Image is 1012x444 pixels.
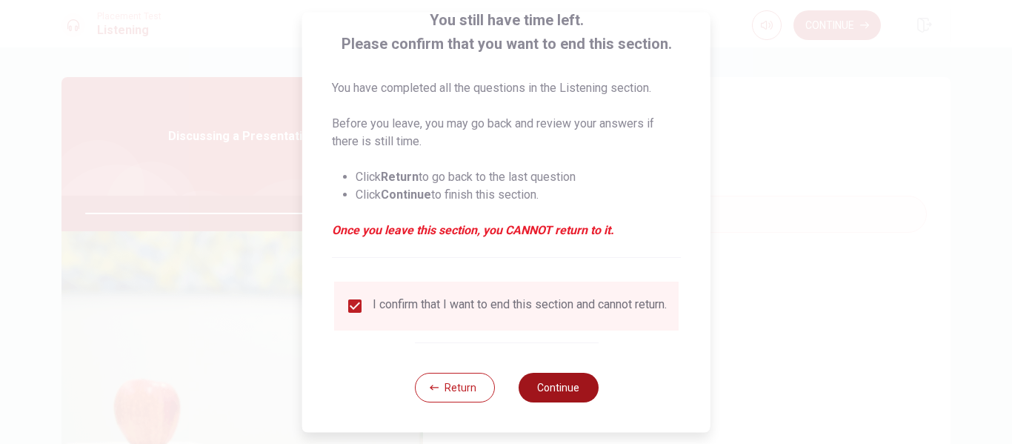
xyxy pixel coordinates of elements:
[518,373,598,402] button: Continue
[332,115,681,150] p: Before you leave, you may go back and review your answers if there is still time.
[332,8,681,56] span: You still have time left. Please confirm that you want to end this section.
[356,168,681,186] li: Click to go back to the last question
[414,373,494,402] button: Return
[373,297,667,315] div: I confirm that I want to end this section and cannot return.
[332,79,681,97] p: You have completed all the questions in the Listening section.
[356,186,681,204] li: Click to finish this section.
[381,170,419,184] strong: Return
[332,222,681,239] em: Once you leave this section, you CANNOT return to it.
[381,188,431,202] strong: Continue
